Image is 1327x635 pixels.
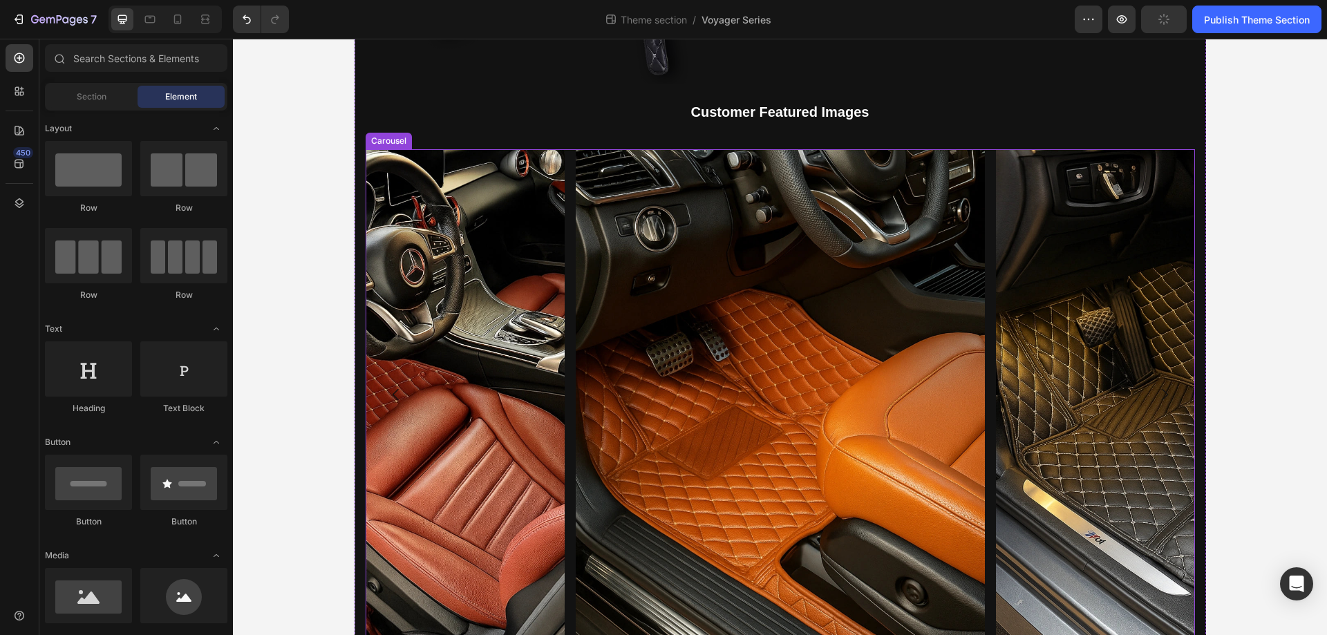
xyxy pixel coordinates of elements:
[45,549,69,562] span: Media
[45,44,227,72] input: Search Sections & Elements
[45,402,132,415] div: Heading
[45,122,72,135] span: Layout
[693,12,696,27] span: /
[140,202,227,214] div: Row
[140,402,227,415] div: Text Block
[233,39,1327,635] iframe: Design area
[1192,6,1321,33] button: Publish Theme Section
[45,289,132,301] div: Row
[165,91,197,103] span: Element
[205,117,227,140] span: Toggle open
[6,6,103,33] button: 7
[45,323,62,335] span: Text
[233,6,289,33] div: Undo/Redo
[45,436,70,448] span: Button
[140,515,227,528] div: Button
[144,337,182,375] button: Carousel Back Arrow
[618,12,690,27] span: Theme section
[205,318,227,340] span: Toggle open
[343,111,752,601] img: gempages_581661615628223220-09df74f9-fd32-408e-90fb-88ffbf4a3992.webp
[1280,567,1313,600] div: Open Intercom Messenger
[1204,12,1310,27] div: Publish Theme Section
[205,431,227,453] span: Toggle open
[45,515,132,528] div: Button
[13,147,33,158] div: 450
[135,96,176,108] div: Carousel
[458,66,637,81] strong: Customer Featured Images
[91,11,97,28] p: 7
[763,111,1172,601] img: gempages_581661615628223220-17045507-ba03-40b9-9f32-9728ac800051.webp
[702,12,771,27] span: Voyager Series
[912,337,951,375] button: Carousel Next Arrow
[77,91,106,103] span: Section
[45,202,132,214] div: Row
[205,544,227,567] span: Toggle open
[140,289,227,301] div: Row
